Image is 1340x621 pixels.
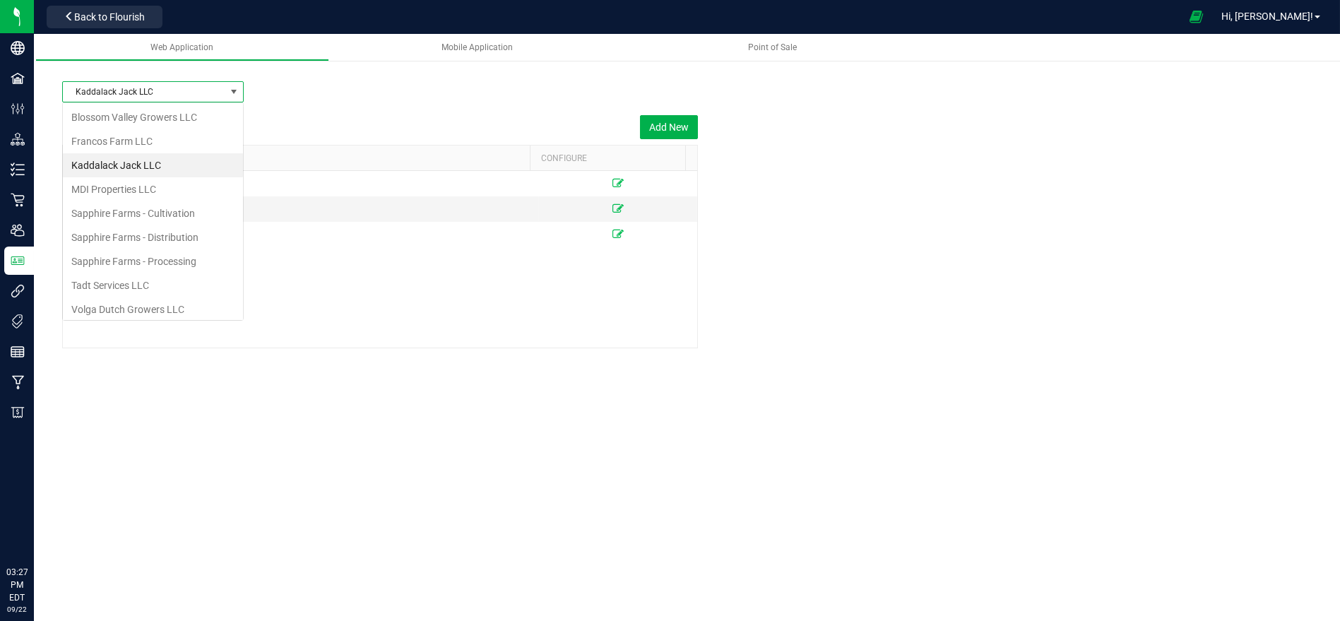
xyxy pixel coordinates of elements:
[6,566,28,604] p: 03:27 PM EDT
[11,375,25,389] inline-svg: Manufacturing
[150,42,213,52] span: Web Application
[63,177,243,201] li: MDI Properties LLC
[11,314,25,329] inline-svg: Tags
[11,254,25,268] inline-svg: User Roles
[63,273,243,297] li: Tadt Services LLC
[63,129,243,153] li: Francos Farm LLC
[11,223,25,237] inline-svg: Users
[11,162,25,177] inline-svg: Inventory
[612,178,624,188] a: Edit Role
[11,71,25,85] inline-svg: Facilities
[1180,3,1212,30] span: Open Ecommerce Menu
[63,249,243,273] li: Sapphire Farms - Processing
[63,82,225,102] span: Kaddalack Jack LLC
[612,203,624,213] a: Edit Role
[441,42,513,52] span: Mobile Application
[11,284,25,298] inline-svg: Integrations
[11,102,25,116] inline-svg: Configuration
[640,115,698,139] div: Add Role
[748,42,797,52] span: Point of Sale
[63,201,243,225] li: Sapphire Farms - Cultivation
[6,604,28,615] p: 09/22
[530,146,685,171] th: Configure
[63,153,243,177] li: Kaddalack Jack LLC
[11,41,25,55] inline-svg: Company
[11,345,25,359] inline-svg: Reports
[11,406,25,420] inline-svg: Billing
[11,132,25,146] inline-svg: Distribution
[47,6,162,28] button: Back to Flourish
[63,105,243,129] li: Blossom Valley Growers LLC
[63,297,243,321] li: Volga Dutch Growers LLC
[1221,11,1313,22] span: Hi, [PERSON_NAME]!
[612,229,624,239] a: Edit Role
[11,193,25,207] inline-svg: Retail
[73,152,524,163] a: Name
[74,11,145,23] span: Back to Flourish
[63,225,243,249] li: Sapphire Farms - Distribution
[640,115,698,139] button: Add New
